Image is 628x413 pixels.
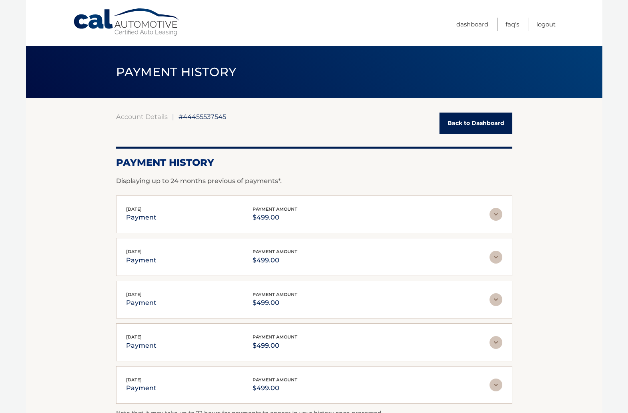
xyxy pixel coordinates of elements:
[126,334,142,340] span: [DATE]
[172,113,174,121] span: |
[126,377,142,383] span: [DATE]
[73,8,181,36] a: Cal Automotive
[536,18,556,31] a: Logout
[490,336,502,349] img: accordion-rest.svg
[490,293,502,306] img: accordion-rest.svg
[126,249,142,254] span: [DATE]
[253,340,297,351] p: $499.00
[126,292,142,297] span: [DATE]
[506,18,519,31] a: FAQ's
[490,251,502,264] img: accordion-rest.svg
[253,297,297,308] p: $499.00
[253,249,297,254] span: payment amount
[126,206,142,212] span: [DATE]
[116,64,237,79] span: PAYMENT HISTORY
[126,297,156,308] p: payment
[253,292,297,297] span: payment amount
[490,379,502,391] img: accordion-rest.svg
[253,206,297,212] span: payment amount
[179,113,226,121] span: #44455537545
[116,176,512,186] p: Displaying up to 24 months previous of payments*.
[253,255,297,266] p: $499.00
[126,340,156,351] p: payment
[439,113,512,134] a: Back to Dashboard
[456,18,488,31] a: Dashboard
[126,212,156,223] p: payment
[126,255,156,266] p: payment
[116,113,168,121] a: Account Details
[253,383,297,394] p: $499.00
[116,157,512,169] h2: Payment History
[253,212,297,223] p: $499.00
[253,334,297,340] span: payment amount
[490,208,502,221] img: accordion-rest.svg
[126,383,156,394] p: payment
[253,377,297,383] span: payment amount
